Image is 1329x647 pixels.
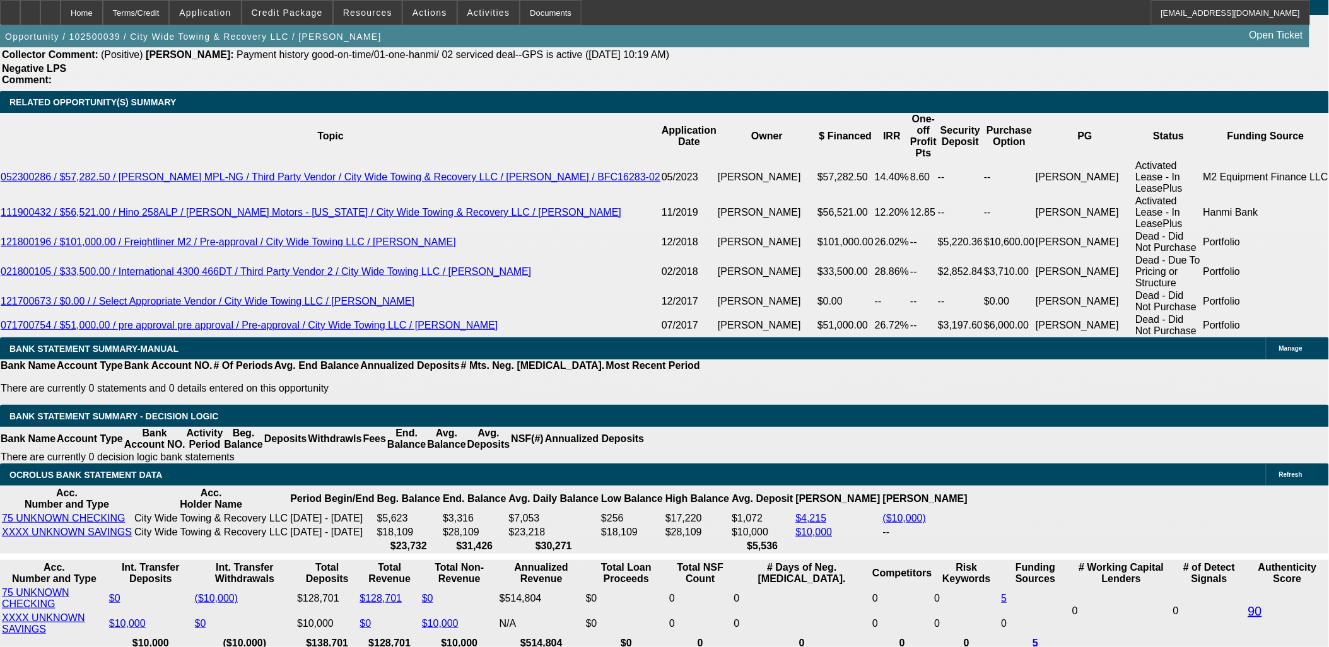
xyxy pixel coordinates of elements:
td: [PERSON_NAME] [1035,289,1135,313]
span: RELATED OPPORTUNITY(S) SUMMARY [9,97,176,107]
button: Credit Package [242,1,332,25]
th: Avg. Balance [426,427,466,451]
td: [PERSON_NAME] [1035,254,1135,289]
td: -- [937,160,983,195]
td: $18,109 [600,526,664,539]
a: XXXX UNKNOWN SAVINGS [2,612,85,634]
td: Dead - Did Not Purchase [1135,313,1202,337]
td: $28,109 [442,526,506,539]
td: 02/2018 [661,254,717,289]
td: [PERSON_NAME] [717,230,817,254]
td: Dead - Due To Pricing or Structure [1135,254,1202,289]
td: 26.02% [874,230,910,254]
span: OCROLUS BANK STATEMENT DATA [9,470,162,480]
th: Most Recent Period [606,359,701,372]
th: Period Begin/End [290,487,375,511]
a: $128,701 [360,593,402,603]
th: Acc. Number and Type [1,561,107,585]
td: $28,109 [665,526,730,539]
td: $0.00 [817,289,874,313]
button: Activities [458,1,520,25]
th: [PERSON_NAME] [795,487,881,511]
button: Application [170,1,240,25]
td: 12.85 [910,195,937,230]
th: $30,271 [508,540,600,552]
a: 75 UNKNOWN CHECKING [2,513,126,523]
th: Int. Transfer Withdrawals [194,561,295,585]
td: $0 [585,586,667,610]
td: 0 [872,612,932,636]
td: [PERSON_NAME] [717,195,817,230]
th: Deposits [264,427,308,451]
td: $10,000 [731,526,793,539]
td: Dead - Did Not Purchase [1135,289,1202,313]
td: -- [910,230,937,254]
td: 0 [734,612,871,636]
th: Avg. Daily Balance [508,487,600,511]
td: [PERSON_NAME] [1035,160,1135,195]
th: Sum of the Total NSF Count and Total Overdraft Fee Count from Ocrolus [669,561,732,585]
td: N/A [499,612,584,636]
td: 0 [1001,612,1070,636]
th: Owner [717,113,817,160]
a: XXXX UNKNOWN SAVINGS [2,527,132,537]
td: $0 [585,612,667,636]
td: Hanmi Bank [1203,195,1329,230]
th: Total Revenue [359,561,419,585]
td: 0 [669,612,732,636]
th: Activity Period [186,427,224,451]
th: Annualized Deposits [360,359,460,372]
th: Annualized Deposits [544,427,645,451]
td: $5,623 [377,512,441,525]
td: 0 [1173,586,1246,636]
th: Beg. Balance [377,487,441,511]
td: Portfolio [1203,313,1329,337]
td: -- [882,526,968,539]
td: 8.60 [910,160,937,195]
th: Account Type [56,427,124,451]
th: [PERSON_NAME] [882,487,968,511]
th: Total Loan Proceeds [585,561,667,585]
td: 05/2023 [661,160,717,195]
th: # Days of Neg. [MEDICAL_DATA]. [734,561,871,585]
td: [DATE] - [DATE] [290,526,375,539]
th: Authenticity Score [1248,561,1328,585]
td: Portfolio [1203,289,1329,313]
th: Application Date [661,113,717,160]
td: City Wide Towing & Recovery LLC [134,526,288,539]
b: Negative LPS Comment: [2,63,66,85]
th: Account Type [56,359,124,372]
th: Avg. End Balance [274,359,360,372]
td: Dead - Did Not Purchase [1135,230,1202,254]
th: Funding Source [1203,113,1329,160]
a: $0 [109,593,120,603]
span: Activities [467,8,510,18]
td: 11/2019 [661,195,717,230]
td: $3,710.00 [983,254,1035,289]
b: Collector Comment: [2,49,98,60]
th: $31,426 [442,540,506,552]
td: 0 [669,586,732,610]
th: Beg. Balance [223,427,263,451]
td: -- [983,160,1035,195]
th: End. Balance [387,427,426,451]
td: City Wide Towing & Recovery LLC [134,512,288,525]
span: Application [179,8,231,18]
th: End. Balance [442,487,506,511]
td: 26.72% [874,313,910,337]
td: M2 Equipment Finance LLC [1203,160,1329,195]
span: Actions [413,8,447,18]
td: 12/2018 [661,230,717,254]
div: $514,804 [500,593,583,604]
a: $0 [195,618,206,629]
th: Risk Keywords [934,561,1000,585]
th: Total Deposits [296,561,358,585]
td: [PERSON_NAME] [717,313,817,337]
td: [PERSON_NAME] [717,160,817,195]
td: $256 [600,512,664,525]
th: Fees [363,427,387,451]
td: -- [910,313,937,337]
td: $1,072 [731,512,793,525]
td: $10,000 [296,612,358,636]
a: 021800105 / $33,500.00 / International 4300 466DT / Third Party Vendor 2 / City Wide Towing LLC /... [1,266,531,277]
